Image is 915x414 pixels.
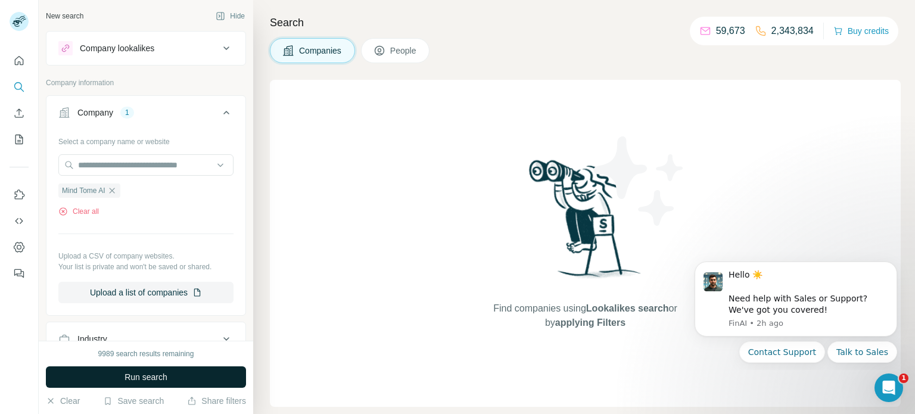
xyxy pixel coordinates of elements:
[10,236,29,258] button: Dashboard
[103,395,164,407] button: Save search
[77,333,107,345] div: Industry
[270,14,901,31] h4: Search
[10,210,29,232] button: Use Surfe API
[771,24,814,38] p: 2,343,834
[58,132,234,147] div: Select a company name or website
[46,77,246,88] p: Company information
[46,366,246,388] button: Run search
[58,282,234,303] button: Upload a list of companies
[299,45,343,57] span: Companies
[46,34,245,63] button: Company lookalikes
[10,50,29,71] button: Quick start
[62,185,105,196] span: Mind Tome AI
[46,395,80,407] button: Clear
[524,157,648,290] img: Surfe Illustration - Woman searching with binoculars
[58,262,234,272] p: Your list is private and won't be saved or shared.
[10,184,29,206] button: Use Surfe on LinkedIn
[120,107,134,118] div: 1
[46,325,245,353] button: Industry
[187,395,246,407] button: Share filters
[10,76,29,98] button: Search
[586,303,669,313] span: Lookalikes search
[899,373,908,383] span: 1
[555,317,625,328] span: applying Filters
[833,23,889,39] button: Buy credits
[490,301,680,330] span: Find companies using or by
[207,7,253,25] button: Hide
[677,251,915,370] iframe: Intercom notifications message
[10,129,29,150] button: My lists
[586,127,693,235] img: Surfe Illustration - Stars
[58,206,99,217] button: Clear all
[10,263,29,284] button: Feedback
[390,45,418,57] span: People
[10,102,29,124] button: Enrich CSV
[77,107,113,119] div: Company
[46,98,245,132] button: Company1
[46,11,83,21] div: New search
[80,42,154,54] div: Company lookalikes
[716,24,745,38] p: 59,673
[874,373,903,402] iframe: Intercom live chat
[125,371,167,383] span: Run search
[98,348,194,359] div: 9989 search results remaining
[58,251,234,262] p: Upload a CSV of company websites.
